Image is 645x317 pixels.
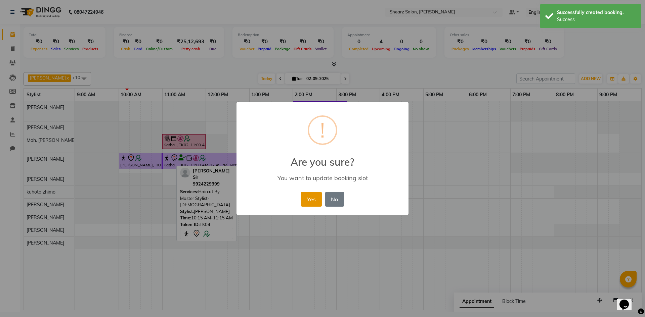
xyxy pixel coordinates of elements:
div: Success [557,16,636,23]
div: Successfully created booking. [557,9,636,16]
button: Yes [301,192,321,207]
button: No [325,192,344,207]
div: You want to update booking slot [246,174,399,182]
h2: Are you sure? [236,148,408,168]
iframe: chat widget [617,290,638,310]
div: ! [320,117,325,144]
